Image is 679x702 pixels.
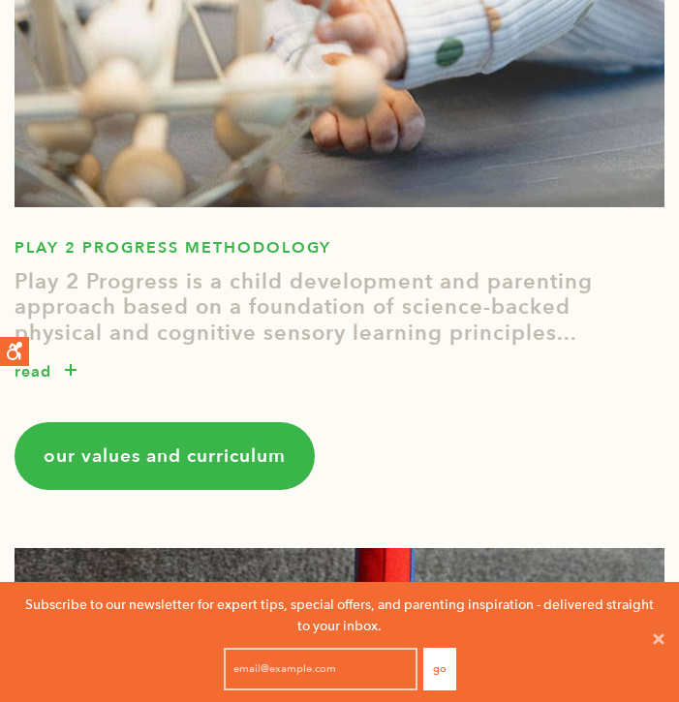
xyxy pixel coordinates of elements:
[571,319,577,348] b: .
[15,236,664,259] h1: PLAY 2 PROGRESS METHODOLOGY
[25,594,654,636] p: Subscribe to our newsletter for expert tips, special offers, and parenting inspiration - delivere...
[224,648,417,690] input: email@example.com
[44,443,286,469] span: our values and curriculum
[15,360,51,383] p: read
[15,267,593,348] b: Play 2 Progress is a child development and parenting approach based on a foundation of science-ba...
[423,648,456,690] button: Go
[15,422,315,490] a: our values and curriculum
